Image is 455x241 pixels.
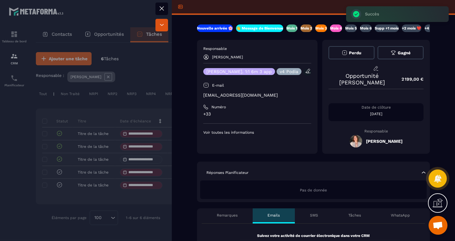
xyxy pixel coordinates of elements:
p: [EMAIL_ADDRESS][DOMAIN_NAME] [203,92,311,98]
p: 2 199,00 € [395,73,424,85]
span: Gagné [398,51,411,55]
span: Pas de donnée [300,188,327,192]
p: Opportunité [PERSON_NAME] [329,72,395,86]
p: Remarques [217,213,238,218]
p: [PERSON_NAME]. 1:1 6m 3 app [206,69,272,74]
p: Numéro [211,104,226,110]
p: [PERSON_NAME] [212,55,243,59]
div: Ouvrir le chat [429,216,447,235]
p: Réponses Planificateur [206,170,249,175]
p: WhatsApp [391,213,410,218]
p: [DATE] [329,111,424,116]
p: Date de clôture [329,105,424,110]
p: +3 [303,69,311,76]
p: Tâches [348,213,361,218]
button: Perdu [329,46,374,59]
p: Responsable [329,129,424,133]
button: Gagné [378,46,424,59]
p: Responsable [203,46,311,51]
p: E-mail [212,83,224,88]
p: SMS [310,213,318,218]
p: Suivez votre activité de courrier électronique dans votre CRM [213,233,414,238]
h5: [PERSON_NAME] [366,139,402,144]
p: v4 Podia [280,69,298,74]
p: Emails [267,213,280,218]
p: +33 [203,111,311,117]
span: Perdu [349,51,361,55]
p: Voir toutes les informations [203,130,311,135]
